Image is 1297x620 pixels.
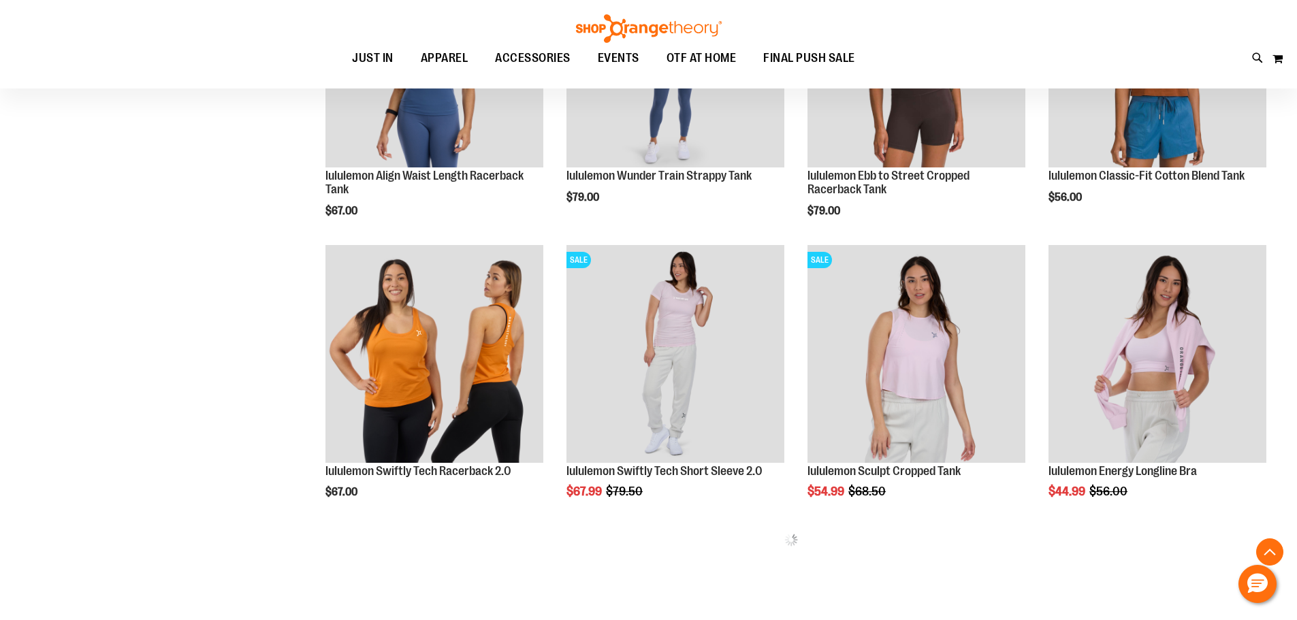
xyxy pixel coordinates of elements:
[807,245,1025,465] a: lululemon Sculpt Cropped TankSALE
[319,238,550,534] div: product
[338,43,407,74] a: JUST IN
[1048,245,1266,463] img: lululemon Energy Longline Bra
[495,43,571,74] span: ACCESSORIES
[352,43,394,74] span: JUST IN
[566,245,784,465] a: lululemon Swiftly Tech Short Sleeve 2.0SALE
[584,43,653,74] a: EVENTS
[407,43,482,74] a: APPAREL
[325,245,543,465] a: lululemon Swiftly Tech Racerback 2.0
[566,191,601,203] span: $79.00
[1042,238,1273,534] div: product
[560,238,791,534] div: product
[1089,485,1130,498] span: $56.00
[566,464,763,478] a: lululemon Swiftly Tech Short Sleeve 2.0
[325,486,359,498] span: $67.00
[763,43,855,74] span: FINAL PUSH SALE
[421,43,468,74] span: APPAREL
[807,169,970,196] a: lululemon Ebb to Street Cropped Racerback Tank
[848,485,888,498] span: $68.50
[807,464,961,478] a: lululemon Sculpt Cropped Tank
[801,238,1032,534] div: product
[784,533,798,546] img: ias-spinner.gif
[574,14,724,43] img: Shop Orangetheory
[1048,191,1084,203] span: $56.00
[1048,485,1087,498] span: $44.99
[325,169,524,196] a: lululemon Align Waist Length Racerback Tank
[566,252,591,268] span: SALE
[598,43,639,74] span: EVENTS
[1048,169,1245,182] a: lululemon Classic-Fit Cotton Blend Tank
[481,43,584,74] a: ACCESSORIES
[667,43,737,74] span: OTF AT HOME
[807,205,842,217] span: $79.00
[1238,565,1277,603] button: Hello, have a question? Let’s chat.
[1256,538,1283,566] button: Back To Top
[653,43,750,74] a: OTF AT HOME
[807,252,832,268] span: SALE
[325,245,543,463] img: lululemon Swiftly Tech Racerback 2.0
[566,169,752,182] a: lululemon Wunder Train Strappy Tank
[606,485,645,498] span: $79.50
[325,464,511,478] a: lululemon Swiftly Tech Racerback 2.0
[325,205,359,217] span: $67.00
[750,43,869,74] a: FINAL PUSH SALE
[566,485,604,498] span: $67.99
[566,245,784,463] img: lululemon Swiftly Tech Short Sleeve 2.0
[1048,464,1197,478] a: lululemon Energy Longline Bra
[807,485,846,498] span: $54.99
[807,245,1025,463] img: lululemon Sculpt Cropped Tank
[1048,245,1266,465] a: lululemon Energy Longline Bra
